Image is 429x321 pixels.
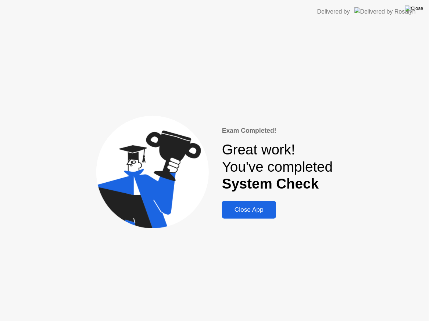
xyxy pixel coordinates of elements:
img: Close [405,6,423,11]
button: Close App [222,201,276,219]
b: System Check [222,176,319,191]
div: Close App [224,206,274,214]
div: Delivered by [317,7,350,16]
div: Great work! You've completed [222,141,333,192]
div: Exam Completed! [222,126,333,135]
img: Delivered by Rosalyn [354,7,416,16]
